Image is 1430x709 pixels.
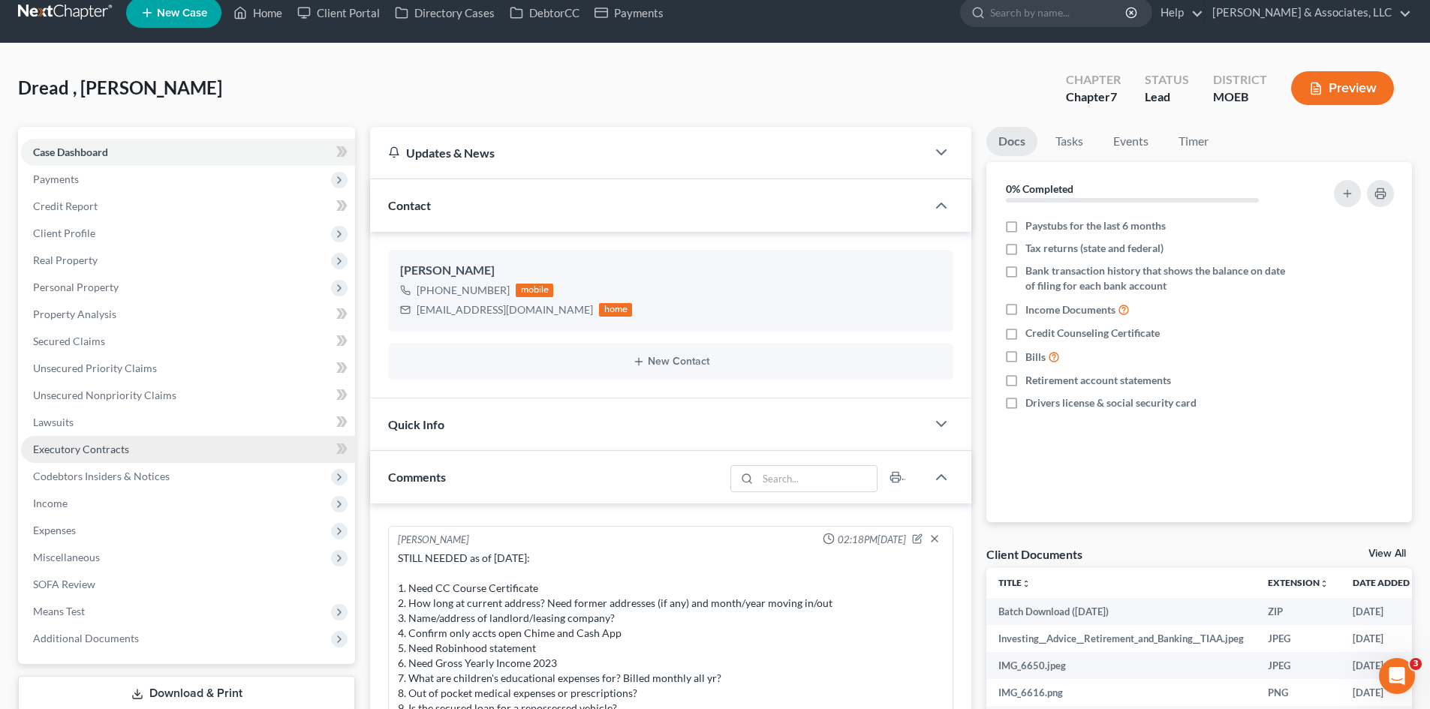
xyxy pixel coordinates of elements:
div: mobile [516,284,553,297]
div: [EMAIL_ADDRESS][DOMAIN_NAME] [417,302,593,317]
span: 3 [1410,658,1422,670]
td: IMG_6650.jpeg [986,652,1256,679]
div: [PERSON_NAME] [400,262,941,280]
a: View All [1368,548,1406,559]
div: [PERSON_NAME] [398,533,469,548]
a: Extensionunfold_more [1268,577,1329,588]
a: Timer [1167,127,1221,156]
i: unfold_more [1022,579,1031,588]
span: Bills [1025,350,1046,365]
a: Lawsuits [21,409,355,436]
a: Docs [986,127,1037,156]
span: Unsecured Priority Claims [33,362,157,374]
div: MOEB [1213,89,1267,106]
span: New Case [157,8,207,19]
span: Contact [388,198,431,212]
a: Executory Contracts [21,436,355,463]
div: Client Documents [986,546,1082,562]
i: expand_more [1411,579,1420,588]
span: Income [33,497,68,509]
span: Client Profile [33,227,95,239]
span: Secured Claims [33,335,105,347]
strong: 0% Completed [1006,182,1073,195]
span: SOFA Review [33,578,95,590]
span: Additional Documents [33,632,139,644]
div: Lead [1145,89,1189,106]
span: Expenses [33,524,76,536]
td: ZIP [1256,598,1341,625]
span: Retirement account statements [1025,373,1171,388]
a: Property Analysis [21,301,355,328]
a: Unsecured Priority Claims [21,355,355,382]
div: Status [1145,71,1189,89]
a: Tasks [1043,127,1095,156]
span: Property Analysis [33,308,116,320]
span: Comments [388,470,446,484]
a: Titleunfold_more [998,577,1031,588]
span: Credit Report [33,200,98,212]
div: Updates & News [388,145,908,161]
a: Secured Claims [21,328,355,355]
span: Case Dashboard [33,146,108,158]
span: Miscellaneous [33,551,100,563]
td: JPEG [1256,625,1341,652]
div: [PHONE_NUMBER] [417,283,510,298]
td: Batch Download ([DATE]) [986,598,1256,625]
div: home [599,303,632,317]
span: Dread , [PERSON_NAME] [18,77,222,98]
i: unfold_more [1320,579,1329,588]
span: Real Property [33,254,98,266]
a: Events [1101,127,1161,156]
span: Lawsuits [33,416,74,428]
span: 02:18PM[DATE] [838,533,906,547]
td: IMG_6616.png [986,679,1256,706]
span: Bank transaction history that shows the balance on date of filing for each bank account [1025,263,1293,293]
a: SOFA Review [21,571,355,598]
a: Date Added expand_more [1353,577,1420,588]
span: Credit Counseling Certificate [1025,326,1160,341]
div: Chapter [1066,89,1121,106]
span: Paystubs for the last 6 months [1025,218,1166,233]
a: Credit Report [21,193,355,220]
input: Search... [758,466,878,491]
span: Quick Info [388,417,444,431]
span: Drivers license & social security card [1025,395,1197,410]
span: Means Test [33,605,85,617]
td: JPEG [1256,652,1341,679]
div: Chapter [1066,71,1121,89]
button: Preview [1291,71,1394,105]
a: Unsecured Nonpriority Claims [21,382,355,409]
span: Income Documents [1025,302,1115,317]
span: Executory Contracts [33,443,129,455]
button: New Contact [400,356,941,368]
td: PNG [1256,679,1341,706]
span: 7 [1110,89,1117,104]
span: Payments [33,173,79,185]
span: Tax returns (state and federal) [1025,241,1164,256]
a: Case Dashboard [21,139,355,166]
span: Unsecured Nonpriority Claims [33,389,176,401]
iframe: Intercom live chat [1379,658,1415,694]
td: Investing__Advice__Retirement_and_Banking__TIAA.jpeg [986,625,1256,652]
span: Personal Property [33,281,119,293]
span: Codebtors Insiders & Notices [33,470,170,482]
div: District [1213,71,1267,89]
